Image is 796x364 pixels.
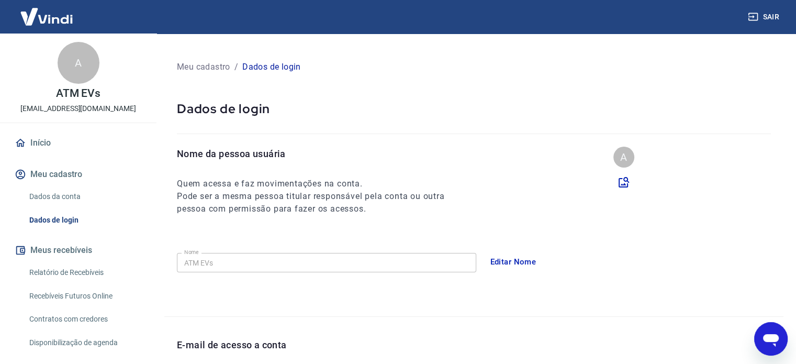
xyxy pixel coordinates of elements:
a: Início [13,131,144,155]
p: Dados de login [177,101,771,117]
button: Meu cadastro [13,163,144,186]
img: Vindi [13,1,81,32]
a: Contratos com credores [25,308,144,330]
a: Disponibilização de agenda [25,332,144,354]
p: E-mail de acesso a conta [177,338,287,352]
iframe: Botão para abrir a janela de mensagens, conversa em andamento [754,322,788,356]
div: A [58,42,99,84]
a: Dados de login [25,209,144,231]
button: Meus recebíveis [13,239,144,262]
p: / [234,61,238,73]
a: Dados da conta [25,186,144,207]
button: Editar Nome [485,251,542,273]
p: Meu cadastro [177,61,230,73]
a: Recebíveis Futuros Online [25,285,144,307]
div: A [613,147,634,168]
h6: Quem acessa e faz movimentações na conta. [177,178,464,190]
label: Nome [184,248,199,256]
button: Sair [746,7,783,27]
h6: Pode ser a mesma pessoa titular responsável pela conta ou outra pessoa com permissão para fazer o... [177,190,464,215]
p: Nome da pessoa usuária [177,147,464,161]
p: [EMAIL_ADDRESS][DOMAIN_NAME] [20,103,136,114]
a: Relatório de Recebíveis [25,262,144,283]
p: Dados de login [242,61,301,73]
p: ATM EVs [56,88,101,99]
